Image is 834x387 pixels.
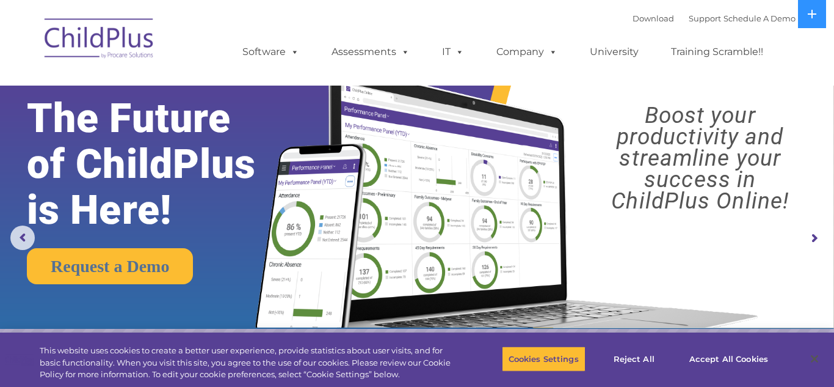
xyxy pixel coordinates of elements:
[27,95,293,233] rs-layer: The Future of ChildPlus is Here!
[38,10,161,71] img: ChildPlus by Procare Solutions
[683,346,775,372] button: Accept All Cookies
[484,40,570,64] a: Company
[40,345,459,381] div: This website uses cookies to create a better user experience, provide statistics about user visit...
[576,105,824,212] rs-layer: Boost your productivity and streamline your success in ChildPlus Online!
[430,40,476,64] a: IT
[170,81,207,90] span: Last name
[633,13,674,23] a: Download
[170,131,222,140] span: Phone number
[633,13,796,23] font: |
[502,346,586,372] button: Cookies Settings
[578,40,651,64] a: University
[319,40,422,64] a: Assessments
[801,345,828,372] button: Close
[689,13,721,23] a: Support
[723,13,796,23] a: Schedule A Demo
[659,40,775,64] a: Training Scramble!!
[596,346,672,372] button: Reject All
[230,40,311,64] a: Software
[27,248,193,284] a: Request a Demo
